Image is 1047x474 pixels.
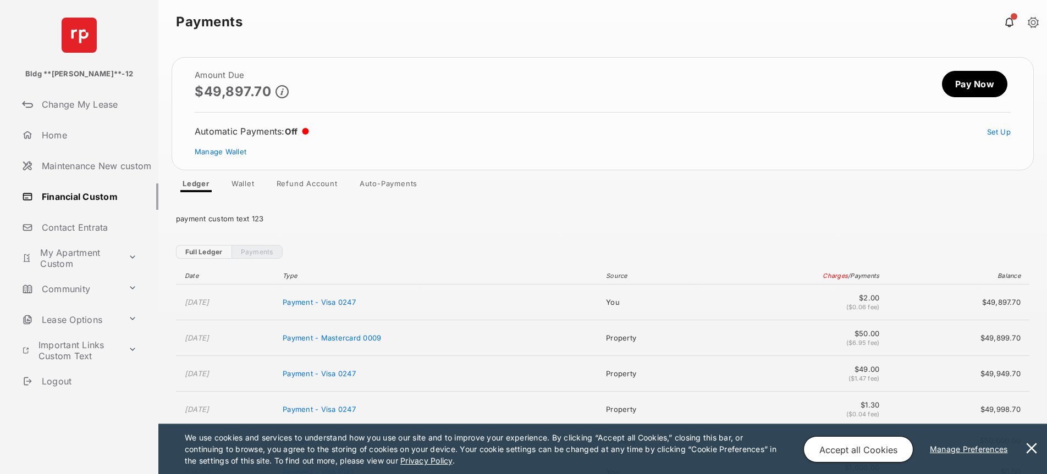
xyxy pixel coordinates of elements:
td: You [600,285,708,320]
strong: Payments [176,15,243,29]
a: Auto-Payments [351,179,426,192]
div: Automatic Payments : [195,126,309,137]
a: Manage Wallet [195,147,246,156]
img: svg+xml;base64,PHN2ZyB4bWxucz0iaHR0cDovL3d3dy53My5vcmcvMjAwMC9zdmciIHdpZHRoPSI2NCIgaGVpZ2h0PSI2NC... [62,18,97,53]
span: Payment - Visa 0247 [283,405,356,414]
time: [DATE] [185,333,210,342]
a: Community [18,276,124,302]
td: Property [600,356,708,392]
span: Off [285,126,298,137]
h2: Amount Due [195,71,289,80]
a: Contact Entrata [18,214,158,241]
div: payment custom text 123 [176,205,1029,232]
a: Financial Custom [18,183,158,210]
td: Property [600,320,708,356]
td: $49,899.70 [885,320,1029,356]
a: Logout [18,368,158,394]
td: $49,897.70 [885,285,1029,320]
th: Type [277,267,600,285]
td: Property [600,392,708,427]
a: Ledger [174,179,218,192]
a: Set Up [987,127,1011,136]
th: Date [176,267,277,285]
span: $49.00 [714,365,879,373]
u: Privacy Policy [400,456,452,465]
td: $49,949.70 [885,356,1029,392]
span: $2.00 [714,293,879,302]
time: [DATE] [185,405,210,414]
a: Important Links Custom Text [18,337,124,364]
a: Wallet [223,179,263,192]
td: $49,998.70 [885,392,1029,427]
p: $49,897.70 [195,84,271,99]
a: My Apartment Custom [18,245,124,271]
button: Accept all Cookies [803,436,913,462]
a: Home [18,122,158,148]
a: Refund Account [268,179,346,192]
p: Bldg **[PERSON_NAME]**-12 [25,69,133,80]
p: We use cookies and services to understand how you use our site and to improve your experience. By... [185,432,780,466]
time: [DATE] [185,298,210,306]
time: [DATE] [185,369,210,378]
th: Balance [885,267,1029,285]
span: ($0.04 fee) [846,410,880,418]
span: Payment - Mastercard 0009 [283,333,381,342]
span: $1.30 [714,400,879,409]
a: Lease Options [18,306,124,333]
a: Full Ledger [176,245,232,259]
span: Charges [823,272,848,280]
a: Payments [232,245,283,259]
span: ($6.95 fee) [846,339,880,347]
span: $50.00 [714,329,879,338]
th: Source [600,267,708,285]
span: ($0.06 fee) [846,303,880,311]
span: ($1.47 fee) [848,375,880,382]
u: Manage Preferences [930,444,1012,454]
span: Payment - Visa 0247 [283,298,356,306]
a: Change My Lease [18,91,158,118]
a: Maintenance New custom [18,153,158,179]
span: / Payments [848,272,879,280]
span: Payment - Visa 0247 [283,369,356,378]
